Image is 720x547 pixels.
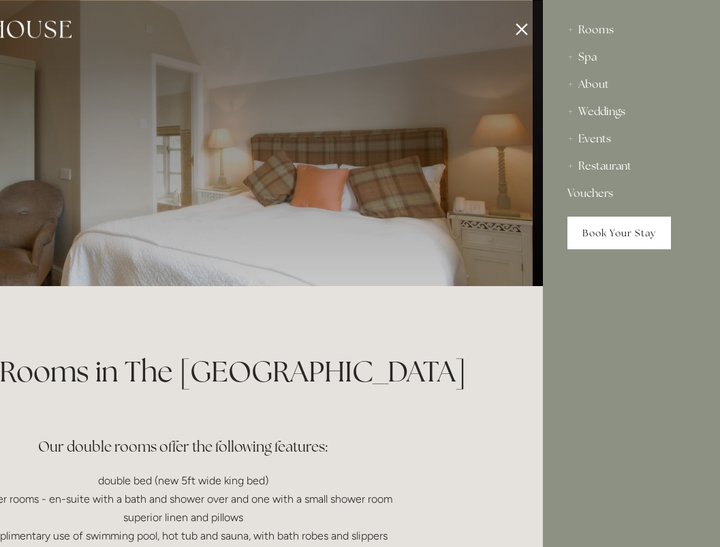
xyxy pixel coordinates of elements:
div: About [567,71,695,98]
div: Rooms [567,16,695,44]
a: Book Your Stay [567,217,671,249]
div: Restaurant [567,153,695,180]
div: Events [567,125,695,153]
a: Vouchers [567,180,695,207]
div: Spa [567,44,695,71]
div: Weddings [567,98,695,125]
